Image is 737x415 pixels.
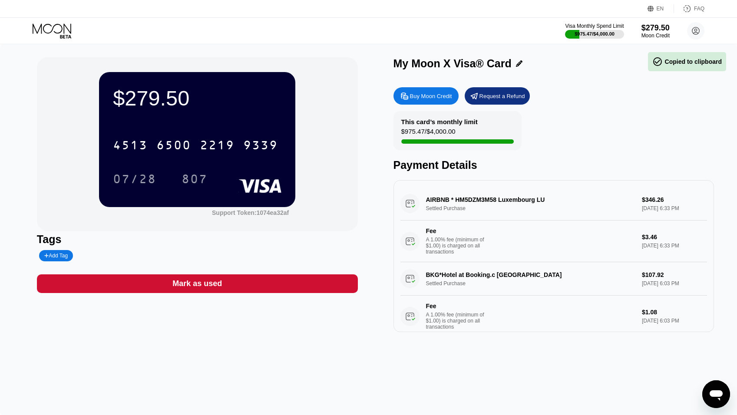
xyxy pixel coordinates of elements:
[641,23,670,39] div: $279.50Moon Credit
[108,134,283,156] div: 4513650022199339
[39,250,73,261] div: Add Tag
[565,23,624,29] div: Visa Monthly Spend Limit
[674,4,704,13] div: FAQ
[641,23,670,33] div: $279.50
[156,139,191,153] div: 6500
[200,139,235,153] div: 2219
[182,173,208,187] div: 807
[400,221,707,262] div: FeeA 1.00% fee (minimum of $1.00) is charged on all transactions$3.46[DATE] 6:33 PM
[565,23,624,39] div: Visa Monthly Spend Limit$975.47/$4,000.00
[652,56,722,67] div: Copied to clipboard
[113,86,281,110] div: $279.50
[393,159,714,171] div: Payment Details
[410,92,452,100] div: Buy Moon Credit
[106,168,163,190] div: 07/28
[648,4,674,13] div: EN
[642,243,707,249] div: [DATE] 6:33 PM
[212,209,289,216] div: Support Token: 1074ea32af
[175,168,214,190] div: 807
[172,279,222,289] div: Mark as used
[400,296,707,337] div: FeeA 1.00% fee (minimum of $1.00) is charged on all transactions$1.08[DATE] 6:03 PM
[113,173,156,187] div: 07/28
[702,380,730,408] iframe: Button to launch messaging window
[426,237,491,255] div: A 1.00% fee (minimum of $1.00) is charged on all transactions
[465,87,530,105] div: Request a Refund
[652,56,663,67] span: 
[37,233,358,246] div: Tags
[44,253,68,259] div: Add Tag
[243,139,278,153] div: 9339
[426,303,487,310] div: Fee
[37,274,358,293] div: Mark as used
[657,6,664,12] div: EN
[212,209,289,216] div: Support Token:1074ea32af
[479,92,525,100] div: Request a Refund
[393,57,512,70] div: My Moon X Visa® Card
[575,31,615,36] div: $975.47 / $4,000.00
[642,309,707,316] div: $1.08
[642,318,707,324] div: [DATE] 6:03 PM
[642,234,707,240] div: $3.46
[694,6,704,12] div: FAQ
[401,118,478,125] div: This card’s monthly limit
[426,227,487,234] div: Fee
[393,87,459,105] div: Buy Moon Credit
[401,128,456,139] div: $975.47 / $4,000.00
[113,139,148,153] div: 4513
[426,312,491,330] div: A 1.00% fee (minimum of $1.00) is charged on all transactions
[641,33,670,39] div: Moon Credit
